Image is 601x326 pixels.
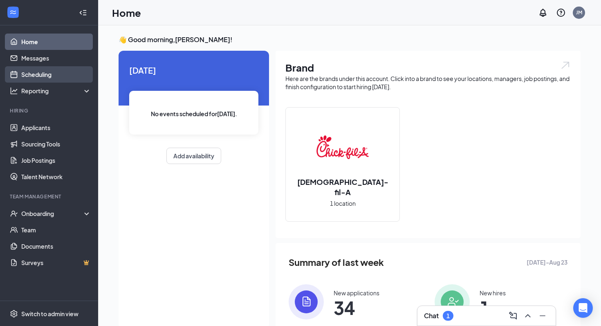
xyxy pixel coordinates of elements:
h1: Brand [285,61,571,74]
h2: [DEMOGRAPHIC_DATA]-fil-A [286,177,399,197]
h3: 👋 Good morning, [PERSON_NAME] ! [119,35,581,44]
a: Messages [21,50,91,66]
svg: UserCheck [10,209,18,218]
svg: Collapse [79,9,87,17]
button: ChevronUp [521,309,534,322]
div: 1 [446,313,450,319]
a: Sourcing Tools [21,136,91,152]
span: 34 [334,300,379,315]
a: Scheduling [21,66,91,83]
div: New hires [480,289,506,297]
img: Chick-fil-A [316,121,369,173]
a: SurveysCrown [21,254,91,271]
svg: Settings [10,310,18,318]
div: Here are the brands under this account. Click into a brand to see your locations, managers, job p... [285,74,571,91]
span: Summary of last week [289,255,384,270]
a: Documents [21,238,91,254]
svg: ChevronUp [523,311,533,321]
button: ComposeMessage [507,309,520,322]
svg: WorkstreamLogo [9,8,17,16]
span: No events scheduled for [DATE] . [151,109,237,118]
img: icon [435,284,470,319]
a: Job Postings [21,152,91,169]
a: Talent Network [21,169,91,185]
span: [DATE] [129,64,258,76]
div: Onboarding [21,209,84,218]
button: Add availability [166,148,221,164]
svg: Notifications [538,8,548,18]
h1: Home [112,6,141,20]
div: Team Management [10,193,90,200]
div: New applications [334,289,379,297]
div: JM [576,9,582,16]
svg: Analysis [10,87,18,95]
img: icon [289,284,324,319]
a: Applicants [21,119,91,136]
button: Minimize [536,309,549,322]
svg: Minimize [538,311,547,321]
a: Home [21,34,91,50]
div: Reporting [21,87,92,95]
svg: ComposeMessage [508,311,518,321]
div: Hiring [10,107,90,114]
div: Switch to admin view [21,310,78,318]
img: open.6027fd2a22e1237b5b06.svg [560,61,571,70]
span: 1 location [330,199,356,208]
span: [DATE] - Aug 23 [527,258,567,267]
span: 1 [480,300,506,315]
div: Open Intercom Messenger [573,298,593,318]
a: Team [21,222,91,238]
h3: Chat [424,311,439,320]
svg: QuestionInfo [556,8,566,18]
